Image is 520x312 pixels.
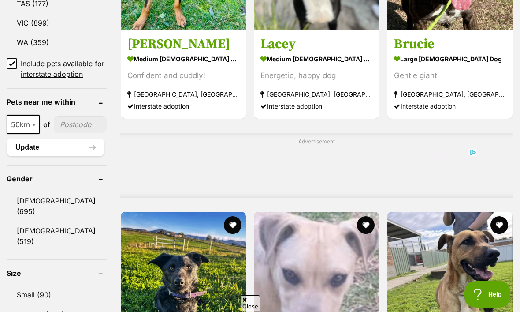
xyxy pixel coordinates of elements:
span: Include pets available for interstate adoption [21,58,107,79]
a: VIC (899) [7,14,107,32]
img: consumer-privacy-logo.png [1,1,8,8]
span: of [43,119,50,130]
button: favourite [223,216,241,234]
img: consumer-privacy-logo.png [63,1,70,8]
div: Interstate adoption [127,100,239,112]
a: [PERSON_NAME] medium [DEMOGRAPHIC_DATA] Dog Confident and cuddly! [GEOGRAPHIC_DATA], [GEOGRAPHIC_... [121,29,246,119]
span: 50km [7,115,40,134]
a: Privacy Notification [62,1,71,8]
button: Update [7,139,104,156]
a: Include pets available for interstate adoption [7,58,107,79]
strong: medium [DEMOGRAPHIC_DATA] Dog [260,53,372,65]
div: Interstate adoption [394,100,506,112]
h3: [PERSON_NAME] [127,36,239,53]
header: Pets near me within [7,98,107,106]
img: iconc.png [61,0,70,7]
a: WA (359) [7,33,107,52]
button: favourite [490,216,508,234]
iframe: Advertisement [156,149,477,189]
h3: Lacey [260,36,372,53]
strong: medium [DEMOGRAPHIC_DATA] Dog [127,53,239,65]
a: Lacey medium [DEMOGRAPHIC_DATA] Dog Energetic, happy dog [GEOGRAPHIC_DATA], [GEOGRAPHIC_DATA] Int... [254,29,379,119]
input: postcode [54,116,107,133]
div: Advertisement [120,133,513,198]
strong: [GEOGRAPHIC_DATA], [GEOGRAPHIC_DATA] [127,88,239,100]
span: Close [241,295,260,311]
a: [DEMOGRAPHIC_DATA] (695) [7,192,107,221]
div: Gentle giant [394,70,506,82]
a: [DEMOGRAPHIC_DATA] (519) [7,222,107,251]
header: Size [7,269,107,277]
a: Brucie large [DEMOGRAPHIC_DATA] Dog Gentle giant [GEOGRAPHIC_DATA], [GEOGRAPHIC_DATA] Interstate ... [387,29,513,119]
strong: large [DEMOGRAPHIC_DATA] Dog [394,53,506,65]
div: Energetic, happy dog [260,70,372,82]
h3: Brucie [394,36,506,53]
strong: [GEOGRAPHIC_DATA], [GEOGRAPHIC_DATA] [394,88,506,100]
div: Confident and cuddly! [127,70,239,82]
iframe: Help Scout Beacon - Open [464,281,511,308]
header: Gender [7,175,107,183]
strong: [GEOGRAPHIC_DATA], [GEOGRAPHIC_DATA] [260,88,372,100]
div: Interstate adoption [260,100,372,112]
span: 50km [7,118,39,131]
button: favourite [357,216,375,234]
a: Small (90) [7,286,107,304]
